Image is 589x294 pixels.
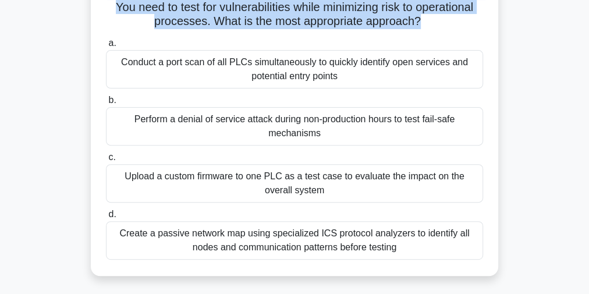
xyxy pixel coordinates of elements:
[108,95,116,105] span: b.
[106,50,483,88] div: Conduct a port scan of all PLCs simultaneously to quickly identify open services and potential en...
[106,164,483,203] div: Upload a custom firmware to one PLC as a test case to evaluate the impact on the overall system
[106,221,483,260] div: Create a passive network map using specialized ICS protocol analyzers to identify all nodes and c...
[108,209,116,219] span: d.
[106,107,483,146] div: Perform a denial of service attack during non-production hours to test fail-safe mechanisms
[108,152,115,162] span: c.
[108,38,116,48] span: a.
